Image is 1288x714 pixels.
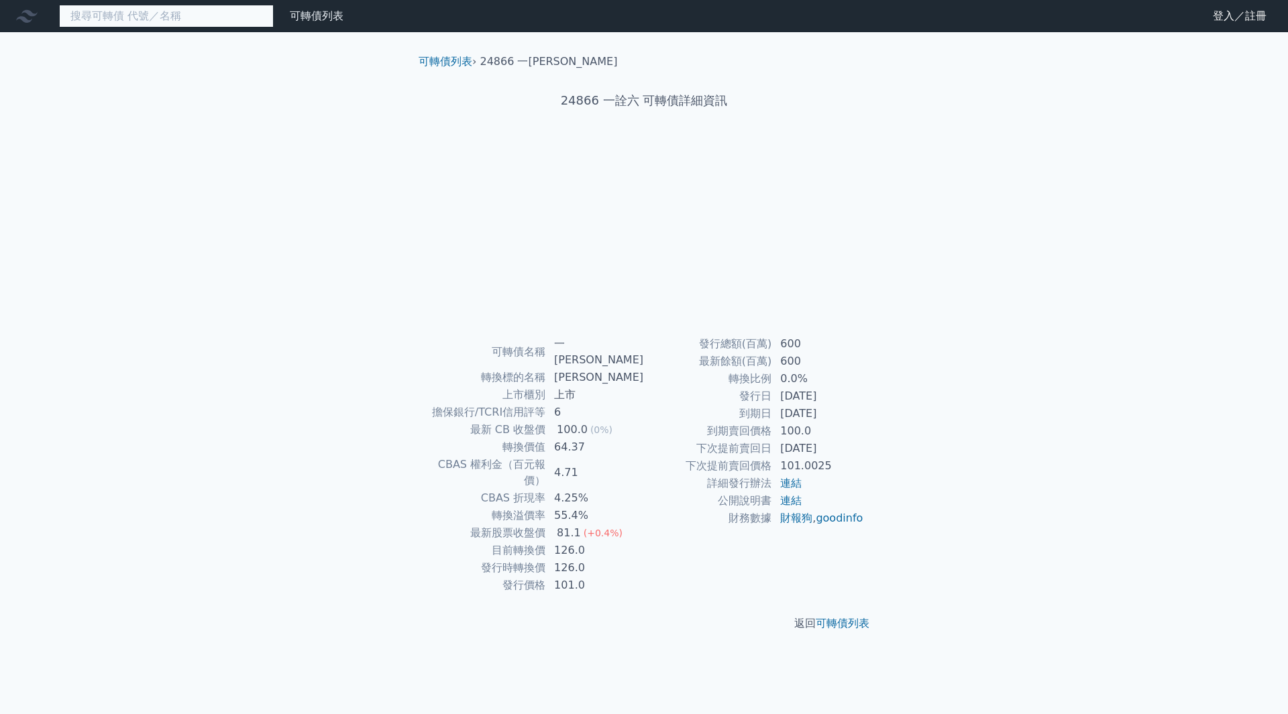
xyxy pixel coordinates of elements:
td: 詳細發行辦法 [644,475,772,492]
td: , [772,510,864,527]
a: goodinfo [816,512,863,524]
td: 目前轉換價 [424,542,546,559]
a: 可轉債列表 [816,617,869,630]
a: 可轉債列表 [290,9,343,22]
td: 發行時轉換價 [424,559,546,577]
td: [PERSON_NAME] [546,369,644,386]
td: 101.0025 [772,457,864,475]
td: CBAS 折現率 [424,489,546,507]
td: 55.4% [546,507,644,524]
td: 126.0 [546,559,644,577]
a: 連結 [780,494,802,507]
a: 可轉債列表 [419,55,472,68]
li: 24866 一[PERSON_NAME] [480,54,618,70]
td: 6 [546,404,644,421]
h1: 24866 一詮六 可轉債詳細資訊 [408,91,880,110]
td: 發行價格 [424,577,546,594]
td: 轉換溢價率 [424,507,546,524]
td: 最新 CB 收盤價 [424,421,546,438]
td: 64.37 [546,438,644,456]
td: 發行總額(百萬) [644,335,772,353]
a: 連結 [780,477,802,489]
td: 轉換比例 [644,370,772,388]
td: 600 [772,335,864,353]
td: [DATE] [772,405,864,422]
td: 擔保銀行/TCRI信用評等 [424,404,546,421]
td: [DATE] [772,388,864,405]
td: 一[PERSON_NAME] [546,335,644,369]
td: 600 [772,353,864,370]
td: 4.71 [546,456,644,489]
td: 下次提前賣回日 [644,440,772,457]
input: 搜尋可轉債 代號／名稱 [59,5,274,27]
td: 公開說明書 [644,492,772,510]
td: 轉換價值 [424,438,546,456]
td: 到期賣回價格 [644,422,772,440]
td: 100.0 [772,422,864,440]
td: 126.0 [546,542,644,559]
td: 發行日 [644,388,772,405]
td: 上市櫃別 [424,386,546,404]
td: 轉換標的名稱 [424,369,546,386]
a: 登入／註冊 [1202,5,1277,27]
p: 返回 [408,615,880,632]
span: (0%) [590,424,612,435]
a: 財報狗 [780,512,812,524]
div: 100.0 [554,422,590,438]
td: 到期日 [644,405,772,422]
td: 最新餘額(百萬) [644,353,772,370]
td: 下次提前賣回價格 [644,457,772,475]
li: › [419,54,476,70]
div: 81.1 [554,525,584,541]
td: 0.0% [772,370,864,388]
td: 101.0 [546,577,644,594]
span: (+0.4%) [584,528,623,538]
td: 財務數據 [644,510,772,527]
td: 可轉債名稱 [424,335,546,369]
td: CBAS 權利金（百元報價） [424,456,546,489]
td: 4.25% [546,489,644,507]
td: [DATE] [772,440,864,457]
td: 上市 [546,386,644,404]
td: 最新股票收盤價 [424,524,546,542]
